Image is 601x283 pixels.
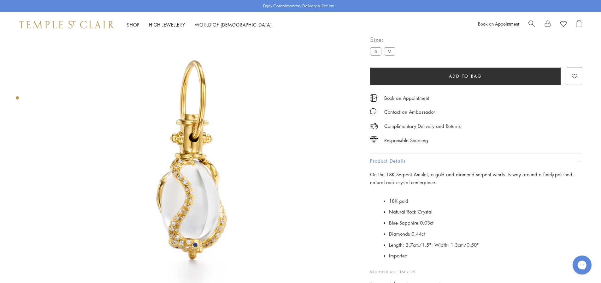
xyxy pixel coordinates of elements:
[478,21,519,27] a: Book an Appointment
[127,21,139,28] a: ShopShop
[16,95,19,105] div: Product gallery navigation
[569,253,595,277] iframe: Gorgias live chat messenger
[263,3,335,9] p: Enjoy Complimentary Delivery & Returns
[370,154,582,168] button: Product Details
[149,21,185,28] a: High JewelleryHigh Jewellery
[370,108,376,114] img: MessageIcon-01_2.svg
[379,269,415,274] span: P51836-E11SERPPV
[389,252,408,259] span: Imported
[576,20,582,29] a: Open Shopping Bag
[370,171,574,185] span: On the 18K Serpent Amulet, a gold and diamond serpent winds its way around a finely-polished, nat...
[389,198,408,204] span: 18K gold
[384,136,428,144] div: Responsible Sourcing
[370,136,378,143] img: icon_sourcing.svg
[449,73,482,80] span: Add to bag
[370,122,378,130] img: icon_delivery.svg
[528,20,535,29] a: Search
[384,108,435,116] div: Contact an Ambassador
[389,208,432,215] span: Natural Rock Crystal
[370,47,381,55] label: S
[384,94,429,101] a: Book an Appointment
[384,47,395,55] label: M
[384,122,461,130] p: Complimentary Delivery and Returns
[370,68,561,85] button: Add to bag
[389,231,425,237] span: Diamonds 0.44ct
[370,34,398,45] span: Size:
[195,21,272,28] a: World of [DEMOGRAPHIC_DATA]World of [DEMOGRAPHIC_DATA]
[370,94,378,102] img: icon_appointment.svg
[19,21,114,28] img: Temple St. Clair
[370,263,582,275] p: SKU:
[560,20,567,29] a: View Wishlist
[127,21,272,29] nav: Main navigation
[389,220,433,226] span: Blue Sapphire 0.03ct
[389,242,479,248] span: Length: 3.7cm/1.5"; Width: 1.3cm/0.50"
